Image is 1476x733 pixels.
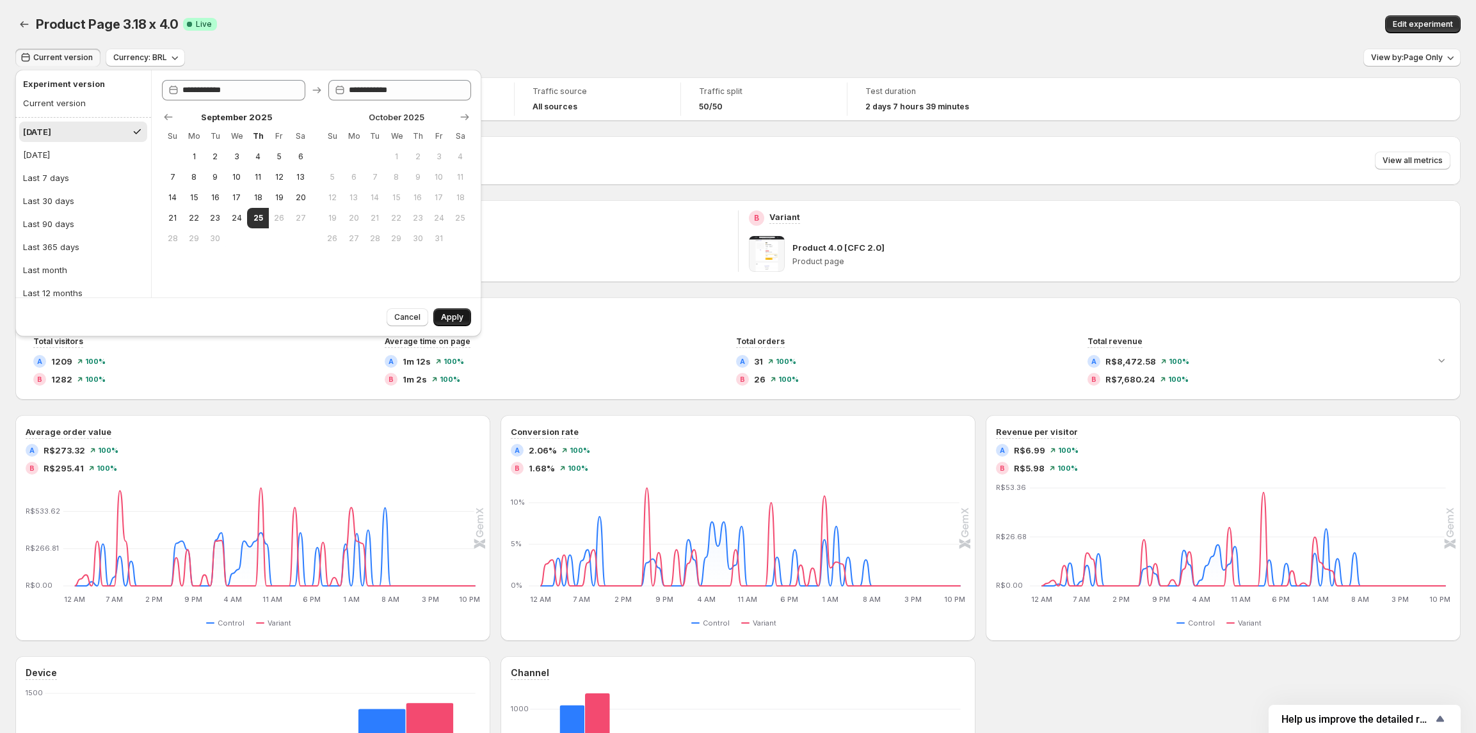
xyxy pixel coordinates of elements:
span: Traffic source [533,86,662,97]
button: Wednesday October 15 2025 [386,187,407,208]
span: 100 % [1058,446,1079,454]
span: 3 [433,152,444,162]
button: Friday October 24 2025 [428,208,449,228]
text: 9 PM [184,595,202,604]
button: Saturday October 11 2025 [450,167,471,187]
text: R$0.00 [996,581,1023,590]
button: Thursday October 16 2025 [407,187,428,208]
text: 6 PM [780,595,798,604]
span: Sa [455,131,466,141]
span: 26 [754,373,766,386]
button: Thursday October 9 2025 [407,167,428,187]
span: 2 [210,152,221,162]
span: 2 [412,152,423,162]
span: Control [218,618,245,628]
span: 100 % [1057,464,1078,472]
span: Current version [33,52,93,63]
text: 2 PM [1112,595,1130,604]
button: Currency: BRL [106,49,185,67]
button: Sunday September 14 2025 [162,187,183,208]
h2: A [29,446,35,454]
span: 5 [327,172,338,182]
h2: B [740,375,745,383]
h2: B [1091,375,1096,383]
span: Traffic split [699,86,829,97]
button: Friday September 12 2025 [269,167,290,187]
text: 11 AM [262,595,282,604]
button: Wednesday October 29 2025 [386,228,407,249]
span: 11 [455,172,466,182]
span: 14 [167,193,178,203]
span: 22 [188,213,199,223]
span: 25 [455,213,466,223]
span: 100 % [1169,358,1189,365]
button: Show previous month, August 2025 [159,108,177,126]
a: Traffic sourceAll sources [533,85,662,113]
div: Last 30 days [23,194,74,207]
button: Edit experiment [1385,15,1461,33]
span: R$295.41 [44,462,84,475]
span: We [391,131,402,141]
text: R$266.81 [26,544,59,553]
text: 1 AM [343,595,360,604]
th: Tuesday [205,126,226,146]
h3: Average order value [26,425,111,438]
span: R$8,472.58 [1105,355,1156,368]
button: Monday October 13 2025 [343,187,364,208]
span: Mo [348,131,359,141]
button: Wednesday September 10 2025 [226,167,247,187]
button: Current version [19,93,142,113]
text: R$26.68 [996,532,1027,541]
h3: Conversion rate [511,425,579,438]
text: R$0.00 [26,581,52,590]
th: Friday [428,126,449,146]
button: Monday September 29 2025 [183,228,204,249]
div: [DATE] [23,125,51,138]
button: Control [206,615,250,631]
button: Show survey - Help us improve the detailed report for A/B campaigns [1281,711,1448,727]
text: 10% [511,498,525,507]
button: Monday October 27 2025 [343,228,364,249]
th: Thursday [407,126,428,146]
button: Saturday September 20 2025 [290,187,311,208]
span: Su [327,131,338,141]
button: Variant [741,615,782,631]
h2: B [37,375,42,383]
button: Tuesday September 2 2025 [205,146,226,167]
span: Test duration [865,86,996,97]
button: View by:Page Only [1363,49,1461,67]
span: Help us improve the detailed report for A/B campaigns [1281,713,1432,725]
button: Friday September 26 2025 [269,208,290,228]
span: 24 [231,213,242,223]
span: 14 [369,193,380,203]
text: 12 AM [530,595,551,604]
span: Variant [268,618,291,628]
span: Tu [210,131,221,141]
span: 7 [167,172,178,182]
button: Saturday September 6 2025 [290,146,311,167]
button: Sunday October 19 2025 [322,208,343,228]
span: 27 [348,233,359,244]
span: 27 [295,213,306,223]
button: Thursday October 30 2025 [407,228,428,249]
button: Start of range Today Thursday September 25 2025 [247,208,268,228]
span: 25 [252,213,263,223]
button: Wednesday September 17 2025 [226,187,247,208]
p: Product 4.0 [CFC 2.0] [792,241,885,254]
button: Tuesday October 21 2025 [364,208,385,228]
span: 19 [327,213,338,223]
button: Thursday October 2 2025 [407,146,428,167]
span: 100 % [776,358,796,365]
div: Last 90 days [23,217,74,230]
th: Friday [269,126,290,146]
button: Wednesday October 8 2025 [386,167,407,187]
h4: All sources [533,102,577,112]
th: Thursday [247,126,268,146]
span: Live [196,19,212,29]
span: 6 [348,172,359,182]
p: Product page [792,256,1451,267]
text: 11 AM [737,595,757,604]
button: Cancel [387,308,428,326]
span: Su [167,131,178,141]
span: Control [1188,618,1215,628]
